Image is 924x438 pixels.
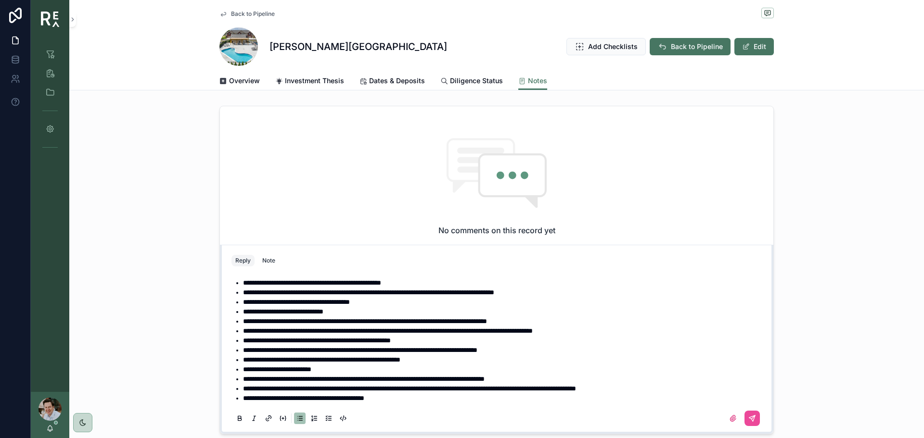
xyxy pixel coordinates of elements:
[588,42,638,51] span: Add Checklists
[219,72,260,91] a: Overview
[258,255,279,266] button: Note
[262,257,275,264] div: Note
[269,40,447,53] h1: [PERSON_NAME][GEOGRAPHIC_DATA]
[440,72,503,91] a: Diligence Status
[438,225,555,236] h2: No comments on this record yet
[671,42,723,51] span: Back to Pipeline
[528,76,547,86] span: Notes
[285,76,344,86] span: Investment Thesis
[450,76,503,86] span: Diligence Status
[229,76,260,86] span: Overview
[231,10,275,18] span: Back to Pipeline
[650,38,731,55] button: Back to Pipeline
[359,72,425,91] a: Dates & Deposits
[369,76,425,86] span: Dates & Deposits
[566,38,646,55] button: Add Checklists
[219,10,275,18] a: Back to Pipeline
[734,38,774,55] button: Edit
[31,38,69,392] div: scrollable content
[275,72,344,91] a: Investment Thesis
[231,255,255,266] button: Reply
[518,72,547,90] a: Notes
[41,12,60,27] img: App logo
